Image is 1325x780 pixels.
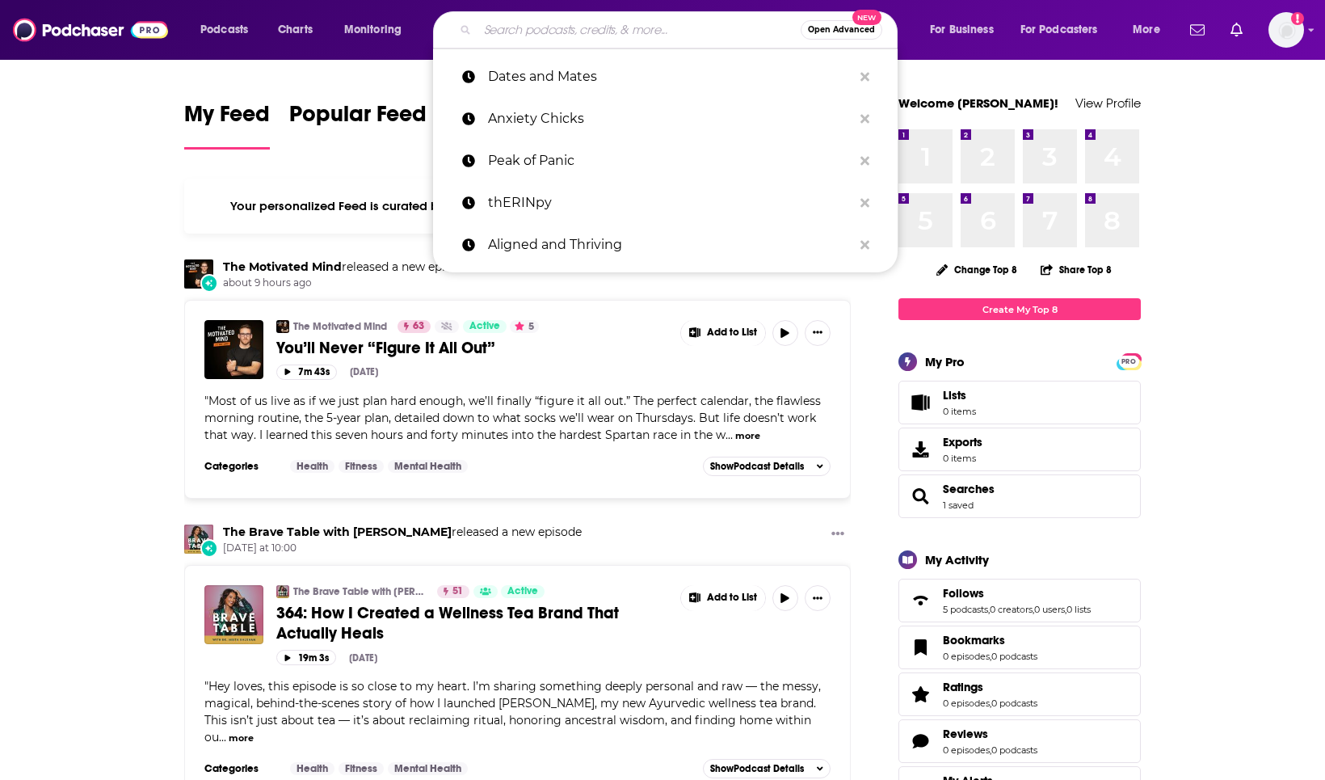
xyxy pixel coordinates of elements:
a: Follows [943,586,1091,601]
span: , [1033,604,1034,615]
a: Welcome [PERSON_NAME]! [898,95,1058,111]
span: New [852,10,881,25]
a: Exports [898,428,1141,471]
a: 0 podcasts [991,651,1037,662]
a: Aligned and Thriving [433,224,898,266]
div: [DATE] [349,652,377,664]
button: open menu [919,17,1014,43]
span: Show Podcast Details [710,763,804,774]
span: Active [507,584,538,600]
button: Show More Button [805,585,831,611]
div: Search podcasts, credits, & more... [448,11,913,48]
div: New Episode [200,539,218,557]
button: Show More Button [825,525,851,545]
span: You’ll Never “Figure It All Out” [276,338,495,358]
p: Peak of Panic [488,140,852,182]
a: 1 saved [943,500,974,511]
a: 0 episodes [943,651,990,662]
div: Your personalized Feed is curated based on the Podcasts, Creators, Users, and Lists that you Follow. [184,179,851,234]
span: Show Podcast Details [710,461,804,472]
a: PRO [1119,355,1138,367]
span: , [988,604,990,615]
a: 0 podcasts [991,698,1037,709]
a: You’ll Never “Figure It All Out” [276,338,669,358]
img: The Brave Table with Dr. Neeta Bhushan [276,585,289,598]
button: open menu [333,17,423,43]
div: My Pro [925,354,965,369]
span: 0 items [943,406,976,417]
h3: Categories [204,460,277,473]
a: Ratings [943,680,1037,694]
button: more [735,429,760,443]
span: Ratings [898,672,1141,716]
a: Active [501,585,545,598]
p: Anxiety Chicks [488,98,852,140]
span: , [990,744,991,756]
button: ShowPodcast Details [703,759,831,778]
a: Charts [267,17,322,43]
a: 0 episodes [943,698,990,709]
a: 63 [397,320,431,333]
a: Searches [904,485,936,508]
button: 19m 3s [276,650,336,665]
a: 0 lists [1066,604,1091,615]
span: Exports [904,438,936,461]
a: 0 episodes [943,744,990,756]
span: [DATE] at 10:00 [223,542,582,555]
span: , [990,651,991,662]
span: Searches [943,482,995,496]
button: 5 [510,320,539,333]
span: Charts [278,19,313,41]
a: Ratings [904,683,936,706]
a: Bookmarks [943,633,1037,647]
h3: released a new episode [223,525,582,540]
span: Lists [904,391,936,414]
h3: Categories [204,762,277,775]
button: open menu [1121,17,1180,43]
a: Popular Feed [289,100,427,150]
span: Podcasts [200,19,248,41]
div: [DATE] [350,366,378,377]
span: Ratings [943,680,983,694]
a: Health [290,762,334,775]
a: thERINpy [433,182,898,224]
a: The Brave Table with Dr. Neeta Bhushan [223,525,452,539]
span: Add to List [707,327,757,339]
span: Searches [898,474,1141,518]
button: 7m 43s [276,365,337,380]
span: Active [469,318,500,335]
span: Reviews [943,727,988,741]
img: The Brave Table with Dr. Neeta Bhushan [184,525,213,554]
span: My Feed [184,100,270,137]
a: The Motivated Mind [276,320,289,333]
a: Lists [898,381,1141,424]
div: My Activity [925,552,989,567]
p: Dates and Mates [488,56,852,98]
span: 63 [413,318,424,335]
a: The Motivated Mind [293,320,387,333]
span: " [204,394,821,442]
img: User Profile [1268,12,1304,48]
span: Follows [898,579,1141,622]
span: PRO [1119,356,1138,368]
a: The Motivated Mind [223,259,342,274]
button: Show profile menu [1268,12,1304,48]
span: 364: How I Created a Wellness Tea Brand That Actually Heals [276,603,619,643]
span: " [204,679,821,744]
a: 364: How I Created a Wellness Tea Brand That Actually Heals [276,603,669,643]
p: Aligned and Thriving [488,224,852,266]
button: Change Top 8 [927,259,1027,280]
span: For Business [930,19,994,41]
a: 0 users [1034,604,1065,615]
a: Mental Health [388,762,468,775]
img: Podchaser - Follow, Share and Rate Podcasts [13,15,168,45]
svg: Add a profile image [1291,12,1304,25]
button: Share Top 8 [1040,254,1113,285]
span: Hey loves, this episode is so close to my heart. I’m sharing something deeply personal and raw — ... [204,679,821,744]
a: Health [290,460,334,473]
button: ShowPodcast Details [703,457,831,476]
h3: released a new episode [223,259,472,275]
span: Open Advanced [808,26,875,34]
a: Follows [904,589,936,612]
